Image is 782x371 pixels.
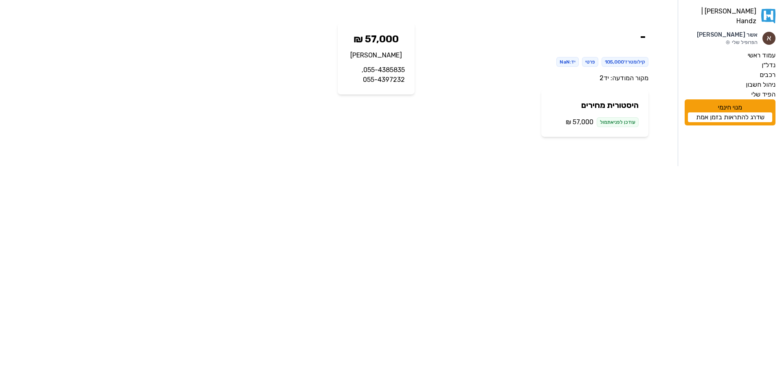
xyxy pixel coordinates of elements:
[762,60,775,70] label: נדל״ן
[685,70,775,80] a: רכבים
[428,29,648,44] h1: -
[600,74,609,82] a: יד2
[685,50,775,60] a: עמוד ראשי
[566,117,593,127] span: ‏57,000 ‏₪
[602,57,648,67] div: קילומטרז׳ 105,000
[556,57,579,67] div: יד: NaN
[685,31,775,46] a: תמונת פרופילאשר [PERSON_NAME]הפרופיל שלי
[748,50,775,60] label: עמוד ראשי
[347,65,405,85] p: 055-4385835, 055-4397232
[746,80,775,90] label: ניהול חשבון
[697,39,758,46] p: הפרופיל שלי
[685,7,775,26] a: [PERSON_NAME] | Handz
[760,70,775,80] label: רכבים
[582,57,598,67] div: פרטי
[685,60,775,70] a: נדל״ן
[685,90,775,99] a: הפיד שלי
[347,33,405,46] h2: ‏57,000 ‏₪
[597,117,639,127] div: עודכן לפני אתמול
[685,80,775,90] a: ניהול חשבון
[762,32,775,45] img: תמונת פרופיל
[697,31,758,39] p: אשר [PERSON_NAME]
[428,73,648,83] div: מקור המודעה:
[688,112,772,122] a: שדרג להתראות בזמן אמת
[685,99,775,125] div: מנוי חינמי
[551,99,639,111] h2: היסטורית מחירים
[347,50,405,60] p: [PERSON_NAME]
[751,90,775,99] label: הפיד שלי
